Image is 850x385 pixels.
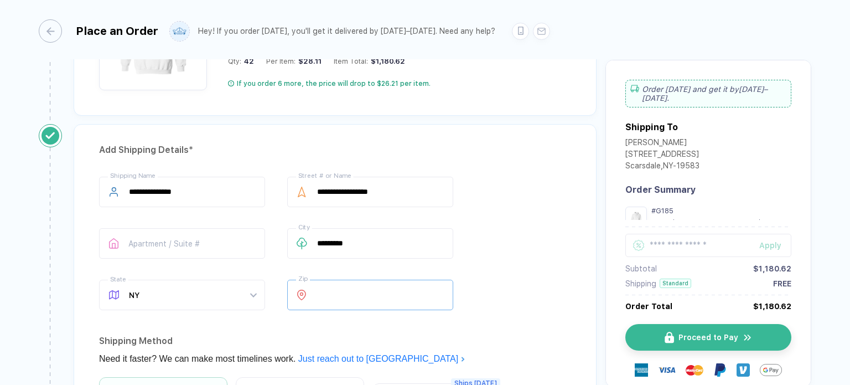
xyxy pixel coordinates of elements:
img: express [635,363,648,377]
img: visa [658,361,676,379]
div: x [663,218,669,227]
div: If you order 6 more, the price will drop to $26.21 per item. [237,79,431,88]
div: Order [DATE] and get it by [DATE]–[DATE] . [625,80,791,107]
div: [PERSON_NAME] [625,138,699,150]
div: $28.11 [296,57,322,65]
div: Shipping Method [99,332,571,350]
div: 42 [651,218,661,227]
button: Apply [745,234,791,257]
img: 1e2c3a14-328a-4d8e-8168-01bb443e0d1b_nt_front_1756225680773.jpg [628,209,644,225]
div: Order Total [625,302,672,311]
div: Hey! If you order [DATE], you'll get it delivered by [DATE]–[DATE]. Need any help? [198,27,495,36]
div: Apply [759,241,791,250]
img: master-card [686,361,703,379]
div: Subtotal [625,264,657,273]
div: Place an Order [76,24,158,38]
img: GPay [760,359,782,381]
div: Order Summary [625,184,791,195]
div: Qty: [228,57,254,65]
a: Just reach out to [GEOGRAPHIC_DATA] [298,354,465,363]
img: icon [665,332,674,343]
span: NY [129,280,256,310]
div: Shipping To [625,122,678,132]
div: $28.11 [671,218,694,227]
div: $1,180.62 [753,264,791,273]
span: 42 [241,57,254,65]
button: iconProceed to Payicon [625,324,791,351]
div: FREE [773,279,791,288]
img: Paypal [713,363,727,377]
div: #G185 [651,207,791,215]
div: $1,180.62 [368,57,405,65]
div: Per Item: [266,57,322,65]
span: Proceed to Pay [678,333,738,342]
img: icon [743,332,753,343]
div: Shipping [625,279,656,288]
div: $1,180.62 [757,218,791,227]
div: Scarsdale , NY - 19583 [625,161,699,173]
div: Standard [660,279,691,288]
div: [STREET_ADDRESS] [625,150,699,161]
div: Item Total: [334,57,405,65]
div: $1,180.62 [753,302,791,311]
img: user profile [170,22,189,41]
div: Need it faster? We can make most timelines work. [99,350,571,368]
div: Add Shipping Details [99,141,571,159]
img: Venmo [737,363,750,377]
